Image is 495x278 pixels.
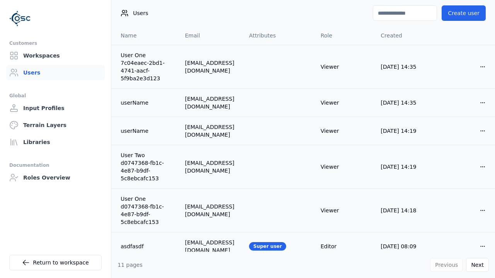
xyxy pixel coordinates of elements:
div: Global [9,91,102,100]
a: asdfasdf [121,242,172,250]
div: Editor [321,242,369,250]
div: Super user [249,242,286,251]
th: Name [111,26,179,45]
a: User One 7c04eaec-2bd1-4741-aacf-5f9ba2e3d123 [121,51,172,82]
a: Libraries [6,134,105,150]
div: Viewer [321,163,369,171]
a: userName [121,99,172,107]
span: 11 pages [118,262,143,268]
a: Input Profiles [6,100,105,116]
div: [DATE] 08:09 [381,242,429,250]
a: Roles Overview [6,170,105,185]
div: [EMAIL_ADDRESS][DOMAIN_NAME] [185,239,237,254]
a: Return to workspace [9,255,102,270]
div: [EMAIL_ADDRESS][DOMAIN_NAME] [185,203,237,218]
th: Email [179,26,243,45]
div: Documentation [9,161,102,170]
a: userName [121,127,172,135]
div: [EMAIL_ADDRESS][DOMAIN_NAME] [185,59,237,75]
th: Created [375,26,435,45]
div: Viewer [321,99,369,107]
div: Viewer [321,63,369,71]
th: Role [314,26,375,45]
div: [EMAIL_ADDRESS][DOMAIN_NAME] [185,95,237,110]
a: Users [6,65,105,80]
a: User Two d0747368-fb1c-4e87-b9df-5c8ebcafc153 [121,151,172,182]
div: Viewer [321,207,369,214]
a: Workspaces [6,48,105,63]
div: Viewer [321,127,369,135]
a: User One d0747368-fb1c-4e87-b9df-5c8ebcafc153 [121,195,172,226]
img: Logo [9,8,31,29]
th: Attributes [243,26,314,45]
div: [DATE] 14:35 [381,99,429,107]
div: [EMAIL_ADDRESS][DOMAIN_NAME] [185,159,237,175]
div: [EMAIL_ADDRESS][DOMAIN_NAME] [185,123,237,139]
div: [DATE] 14:35 [381,63,429,71]
div: [DATE] 14:18 [381,207,429,214]
div: [DATE] 14:19 [381,163,429,171]
span: Users [133,9,148,17]
button: Create user [442,5,486,21]
a: Terrain Layers [6,117,105,133]
button: Next [466,258,489,272]
div: [DATE] 14:19 [381,127,429,135]
div: Customers [9,39,102,48]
